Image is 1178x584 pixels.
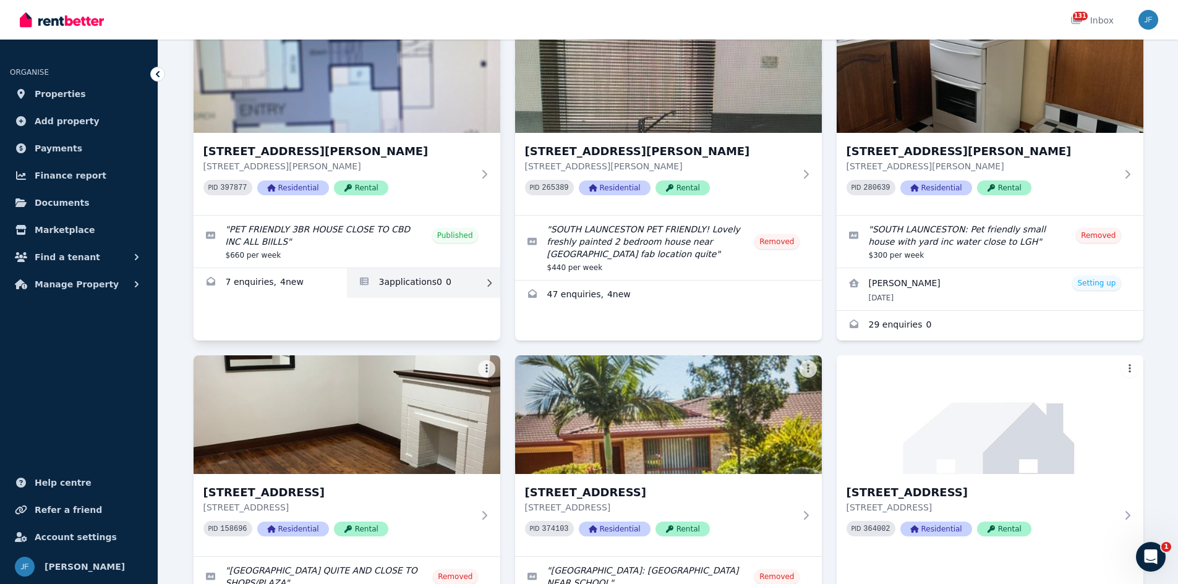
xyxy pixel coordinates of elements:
[208,525,218,532] small: PID
[35,475,92,490] span: Help centre
[220,525,247,533] code: 158696
[847,501,1116,514] p: [STREET_ADDRESS]
[542,184,568,192] code: 265389
[515,14,822,215] a: 41 Leslie Street, South Launceston[STREET_ADDRESS][PERSON_NAME][STREET_ADDRESS][PERSON_NAME]PID 2...
[10,163,148,188] a: Finance report
[525,160,795,172] p: [STREET_ADDRESS][PERSON_NAME]
[194,355,500,556] a: 48 Epping Road, Lane Cove[STREET_ADDRESS][STREET_ADDRESS]PID 158696ResidentialRental
[10,497,148,522] a: Refer a friend
[530,184,540,191] small: PID
[847,143,1116,160] h3: [STREET_ADDRESS][PERSON_NAME]
[863,525,890,533] code: 364002
[1121,360,1138,378] button: More options
[35,277,119,292] span: Manage Property
[837,311,1143,341] a: Enquiries for 41 Leslie Street, South Launceston
[35,141,82,156] span: Payments
[347,268,500,298] a: Applications for 37 Clifton Dr, Port Macquarie
[220,184,247,192] code: 397877
[194,355,500,474] img: 48 Epping Road, Lane Cove
[35,250,100,264] span: Find a tenant
[35,87,86,101] span: Properties
[35,195,90,210] span: Documents
[257,522,329,536] span: Residential
[208,184,218,191] small: PID
[515,216,822,280] a: Edit listing: SOUTH LAUNCESTON PET FRIENDLY! Lovely freshly painted 2 bedroom house near LGH fab ...
[35,222,95,237] span: Marketplace
[194,14,500,133] img: 37 Clifton Dr, Port Macquarie
[334,180,388,195] span: Rental
[10,245,148,269] button: Find a tenant
[515,281,822,310] a: Enquiries for 41 Leslie Street, South Launceston
[10,525,148,549] a: Account settings
[35,502,102,517] span: Refer a friend
[515,14,822,133] img: 41 Leslie Street, South Launceston
[837,268,1143,310] a: View details for Yan Yan
[10,190,148,215] a: Documents
[977,522,1031,536] span: Rental
[977,180,1031,195] span: Rental
[203,160,473,172] p: [STREET_ADDRESS][PERSON_NAME]
[194,216,500,268] a: Edit listing: PET FRIENDLY 3BR HOUSE CLOSE TO CBD INC ALL BIILLS
[334,522,388,536] span: Rental
[1136,542,1166,572] iframe: Intercom live chat
[863,184,890,192] code: 280639
[837,355,1143,474] img: 51 Foch St, Box Hill South
[1161,542,1171,552] span: 1
[837,14,1143,133] img: 41 Leslie Street, South Launceston
[203,484,473,501] h3: [STREET_ADDRESS]
[900,522,972,536] span: Residential
[525,501,795,514] p: [STREET_ADDRESS]
[542,525,568,533] code: 374103
[203,143,473,160] h3: [STREET_ADDRESS][PERSON_NAME]
[837,355,1143,556] a: 51 Foch St, Box Hill South[STREET_ADDRESS][STREET_ADDRESS]PID 364002ResidentialRental
[837,14,1143,215] a: 41 Leslie Street, South Launceston[STREET_ADDRESS][PERSON_NAME][STREET_ADDRESS][PERSON_NAME]PID 2...
[900,180,972,195] span: Residential
[851,525,861,532] small: PID
[45,559,125,574] span: [PERSON_NAME]
[10,470,148,495] a: Help centre
[530,525,540,532] small: PID
[1070,14,1114,27] div: Inbox
[10,218,148,242] a: Marketplace
[1073,12,1088,20] span: 131
[15,557,35,577] img: John Frith
[35,530,117,544] span: Account settings
[579,522,651,536] span: Residential
[478,360,495,378] button: More options
[525,143,795,160] h3: [STREET_ADDRESS][PERSON_NAME]
[851,184,861,191] small: PID
[515,355,822,556] a: 51 Bangalay Dr, Port Macquarie[STREET_ADDRESS][STREET_ADDRESS]PID 374103ResidentialRental
[525,484,795,501] h3: [STREET_ADDRESS]
[10,272,148,297] button: Manage Property
[10,109,148,133] a: Add property
[655,522,710,536] span: Rental
[10,68,49,77] span: ORGANISE
[837,216,1143,268] a: Edit listing: SOUTH LAUNCESTON: Pet friendly small house with yard inc water close to LGH
[257,180,329,195] span: Residential
[203,501,473,514] p: [STREET_ADDRESS]
[800,360,817,378] button: More options
[1138,10,1158,30] img: John Frith
[194,14,500,215] a: 37 Clifton Dr, Port Macquarie[STREET_ADDRESS][PERSON_NAME][STREET_ADDRESS][PERSON_NAME]PID 397877...
[515,355,822,474] img: 51 Bangalay Dr, Port Macquarie
[847,160,1116,172] p: [STREET_ADDRESS][PERSON_NAME]
[847,484,1116,501] h3: [STREET_ADDRESS]
[655,180,710,195] span: Rental
[35,114,100,129] span: Add property
[35,168,106,183] span: Finance report
[194,268,347,298] a: Enquiries for 37 Clifton Dr, Port Macquarie
[10,82,148,106] a: Properties
[10,136,148,161] a: Payments
[20,11,104,29] img: RentBetter
[579,180,651,195] span: Residential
